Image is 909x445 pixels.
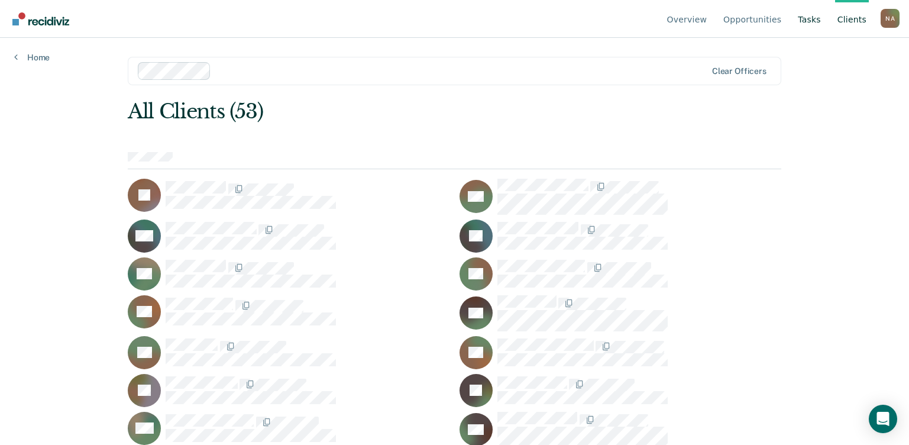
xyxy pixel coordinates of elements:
[881,9,900,28] button: Profile dropdown button
[881,9,900,28] div: N A
[712,66,766,76] div: Clear officers
[128,99,651,124] div: All Clients (53)
[12,12,69,25] img: Recidiviz
[14,52,50,63] a: Home
[869,405,897,433] div: Open Intercom Messenger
